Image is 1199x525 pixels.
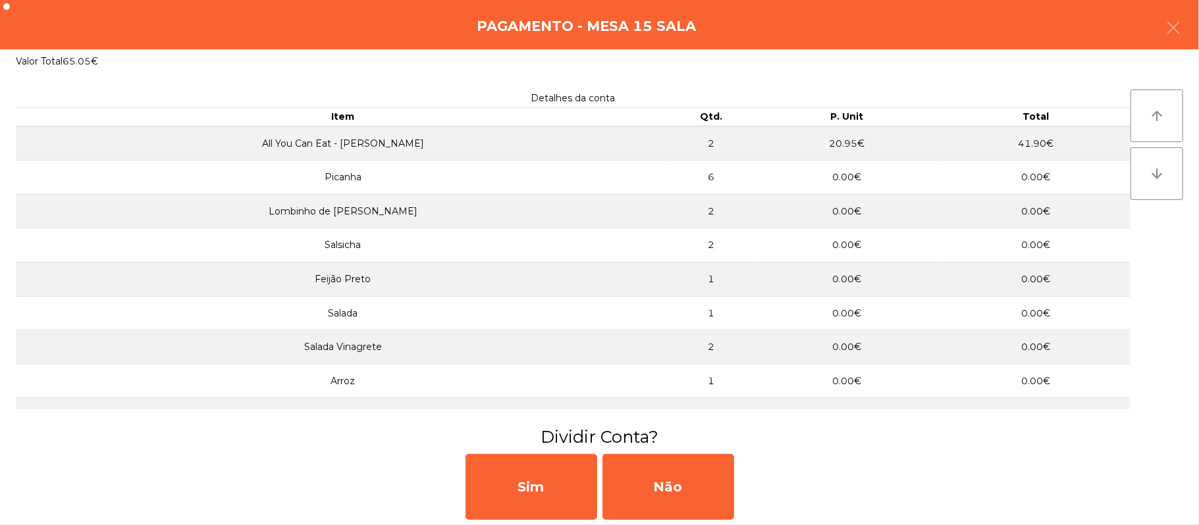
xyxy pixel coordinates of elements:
[1131,147,1183,200] button: arrow_downward
[670,161,753,195] td: 6
[16,161,670,195] td: Picanha
[753,108,942,126] th: P. Unit
[16,126,670,161] td: All You Can Eat - [PERSON_NAME]
[1149,108,1165,124] i: arrow_upward
[942,364,1131,398] td: 0.00€
[16,364,670,398] td: Arroz
[753,262,942,297] td: 0.00€
[753,126,942,161] td: 20.95€
[670,296,753,330] td: 1
[670,330,753,364] td: 2
[942,262,1131,297] td: 0.00€
[753,194,942,228] td: 0.00€
[466,454,597,520] div: Sim
[942,296,1131,330] td: 0.00€
[16,194,670,228] td: Lombinho de [PERSON_NAME]
[942,126,1131,161] td: 41.90€
[10,425,1189,449] h3: Dividir Conta?
[753,228,942,262] td: 0.00€
[753,330,942,364] td: 0.00€
[942,194,1131,228] td: 0.00€
[942,108,1131,126] th: Total
[670,228,753,262] td: 2
[670,364,753,398] td: 1
[531,92,616,104] span: Detalhes da conta
[670,194,753,228] td: 2
[753,398,942,432] td: 0.00€
[670,262,753,297] td: 1
[670,126,753,161] td: 2
[670,398,753,432] td: 2
[942,161,1131,195] td: 0.00€
[753,364,942,398] td: 0.00€
[16,228,670,262] td: Salsicha
[1149,166,1165,182] i: arrow_downward
[942,228,1131,262] td: 0.00€
[16,330,670,364] td: Salada Vinagrete
[477,16,696,36] h4: Pagamento - Mesa 15 Sala
[1131,89,1183,142] button: arrow_upward
[753,161,942,195] td: 0.00€
[16,55,63,67] span: Valor Total
[942,398,1131,432] td: 0.00€
[602,454,734,520] div: Não
[753,296,942,330] td: 0.00€
[16,296,670,330] td: Salada
[16,398,670,432] td: Maionese
[942,330,1131,364] td: 0.00€
[63,55,98,67] span: 65.05€
[670,108,753,126] th: Qtd.
[16,108,670,126] th: Item
[16,262,670,297] td: Feijão Preto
